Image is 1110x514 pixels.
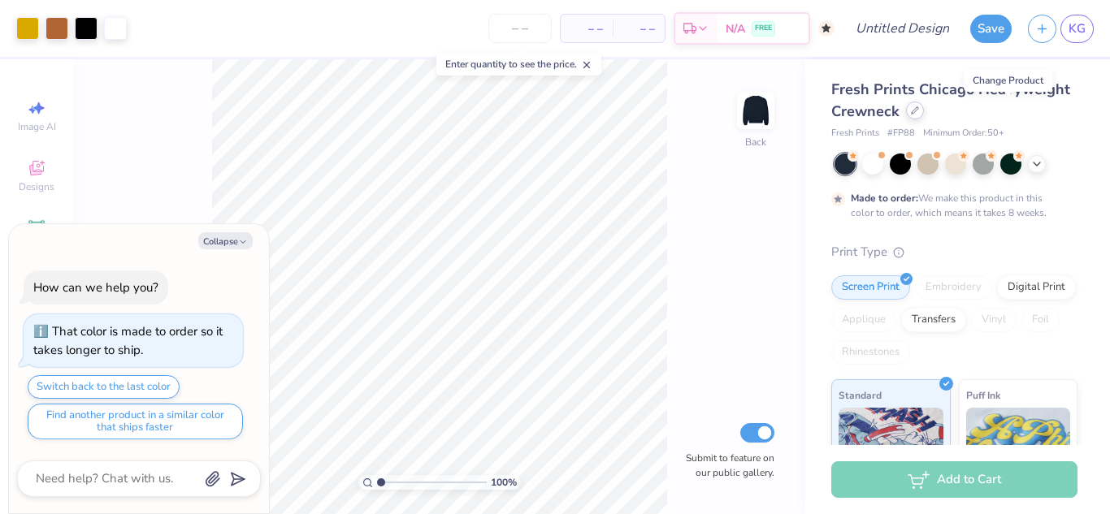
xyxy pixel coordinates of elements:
span: 100 % [491,475,517,490]
img: Puff Ink [966,408,1071,489]
div: We make this product in this color to order, which means it takes 8 weeks. [851,191,1051,220]
div: Applique [831,308,896,332]
div: Enter quantity to see the price. [436,53,601,76]
span: FREE [755,23,772,34]
strong: Made to order: [851,192,918,205]
span: – – [622,20,655,37]
span: Designs [19,180,54,193]
span: – – [570,20,603,37]
div: Back [745,135,766,149]
span: Standard [839,387,882,404]
div: Foil [1021,308,1060,332]
span: KG [1069,19,1086,38]
div: Embroidery [915,275,992,300]
span: Fresh Prints [831,127,879,140]
button: Collapse [198,232,253,249]
button: Save [970,15,1012,43]
span: Puff Ink [966,387,1000,404]
input: – – [488,14,552,43]
div: Transfers [901,308,966,332]
div: Screen Print [831,275,910,300]
button: Switch back to the last color [28,375,180,399]
a: KG [1060,15,1094,43]
div: Digital Print [997,275,1076,300]
input: Untitled Design [843,12,962,45]
img: Standard [839,408,943,489]
span: N/A [726,20,745,37]
div: How can we help you? [33,279,158,296]
div: Rhinestones [831,340,910,365]
span: # FP88 [887,127,915,140]
div: That color is made to order so it takes longer to ship. [33,323,223,358]
span: Minimum Order: 50 + [923,127,1004,140]
button: Find another product in a similar color that ships faster [28,404,243,439]
span: Image AI [18,120,56,133]
img: Back [739,94,772,127]
label: Submit to feature on our public gallery. [677,451,774,480]
div: Change Product [964,69,1052,92]
div: Print Type [831,243,1077,261]
div: Vinyl [971,308,1017,332]
span: Fresh Prints Chicago Heavyweight Crewneck [831,80,1070,121]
